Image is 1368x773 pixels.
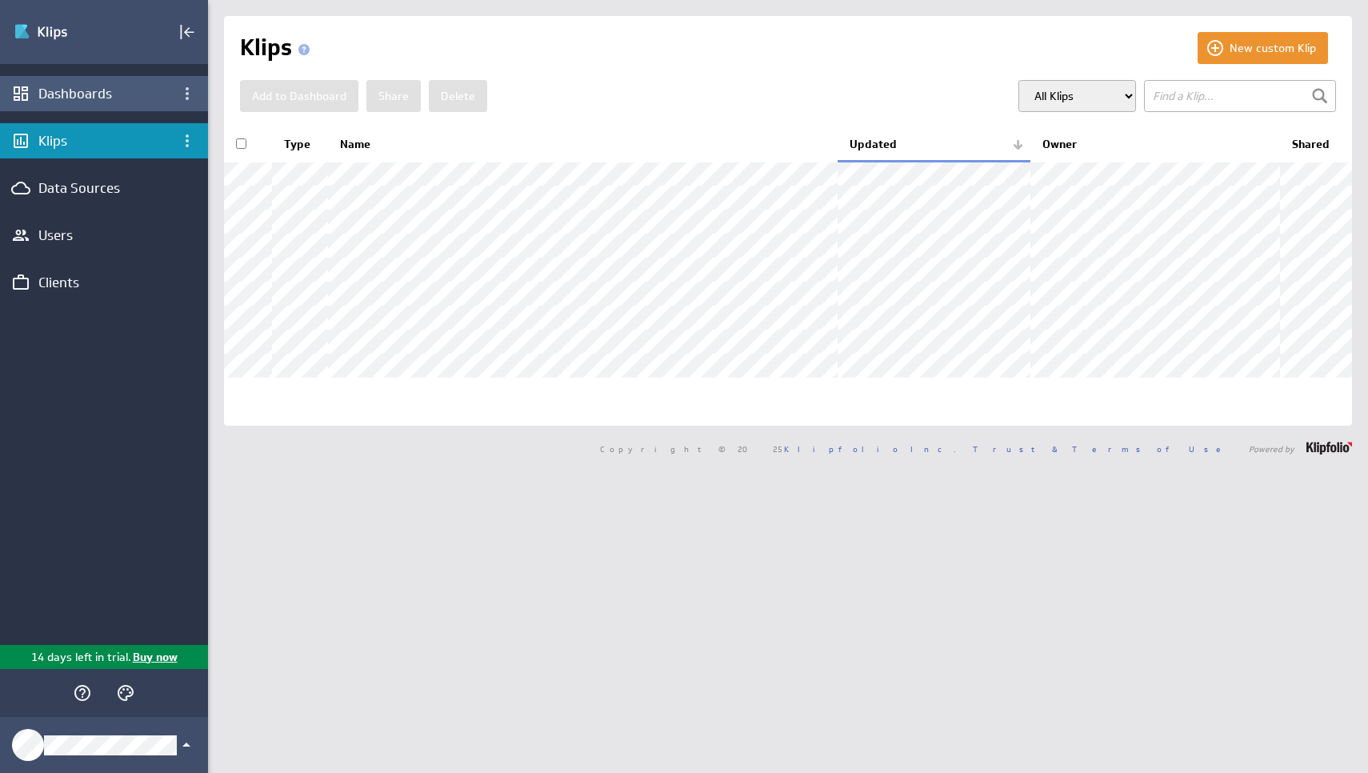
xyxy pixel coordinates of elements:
[838,128,1031,162] th: Updated
[116,683,135,703] svg: Themes
[38,226,170,244] div: Users
[973,443,1232,455] a: Trust & Terms of Use
[272,128,328,162] th: Type
[1144,80,1336,112] input: Find a Klip...
[112,679,139,707] div: Themes
[14,19,126,45] div: Go to Dashboards
[38,179,170,197] div: Data Sources
[69,679,96,707] div: Help
[14,19,126,45] img: Klipfolio klips logo
[38,85,170,102] div: Dashboards
[174,80,201,107] div: Dashboard menu
[38,132,170,150] div: Klips
[31,649,131,666] p: 14 days left in trial.
[1280,128,1352,162] th: Shared
[784,443,956,455] a: Klipfolio Inc.
[1030,128,1280,162] th: Owner
[174,127,201,154] div: Klips menu
[240,80,358,112] button: Add to Dashboard
[366,80,421,112] button: Share
[240,32,316,64] h1: Klips
[1306,442,1352,455] img: logo-footer.png
[38,274,170,291] div: Clients
[429,80,487,112] button: Delete
[1249,445,1294,453] span: Powered by
[1198,32,1328,64] button: New custom Klip
[600,445,956,453] span: Copyright © 2025
[131,649,178,666] p: Buy now
[328,128,838,162] th: Name
[174,18,201,46] div: Collapse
